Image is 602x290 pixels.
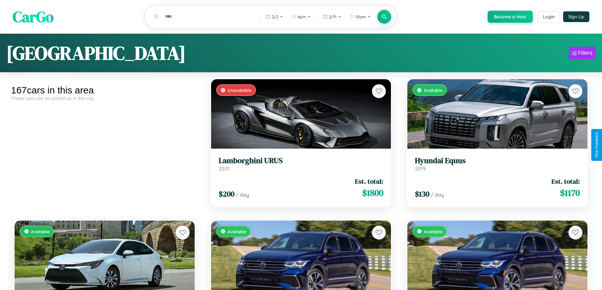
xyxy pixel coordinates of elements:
[346,12,374,22] button: 10am
[219,165,229,172] span: 2021
[560,186,580,199] span: $ 1170
[362,186,383,199] span: $ 1800
[236,192,249,198] span: / day
[31,229,50,234] span: Available
[228,229,246,234] span: Available
[488,11,533,23] button: Become a Host
[415,189,429,199] span: $ 130
[219,156,384,172] a: Lamborghini URUS2021
[538,11,560,22] button: Login
[228,87,252,93] span: Unavailable
[415,156,580,172] a: Hyundai Equus2019
[415,156,580,165] h3: Hyundai Equus
[288,12,314,22] button: 4pm
[6,40,186,66] h1: [GEOGRAPHIC_DATA]
[415,165,426,172] span: 2019
[424,229,442,234] span: Available
[219,156,384,165] h3: Lamborghini URUS
[551,177,580,186] span: Est. total:
[578,50,593,56] div: Filters
[272,14,278,19] span: 2 / 2
[319,12,345,22] button: 2/11
[262,12,287,22] button: 2/2
[219,189,234,199] span: $ 200
[13,6,54,27] span: CarGo
[563,11,589,22] button: Sign Up
[11,96,198,101] div: These cars can be picked up in this city.
[329,14,337,19] span: 2 / 11
[355,177,383,186] span: Est. total:
[569,47,596,59] button: Filters
[356,14,366,19] span: 10am
[594,132,599,158] div: Give Feedback
[11,85,198,96] div: 167 cars in this area
[297,14,306,19] span: 4pm
[431,192,444,198] span: / day
[424,87,442,93] span: Available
